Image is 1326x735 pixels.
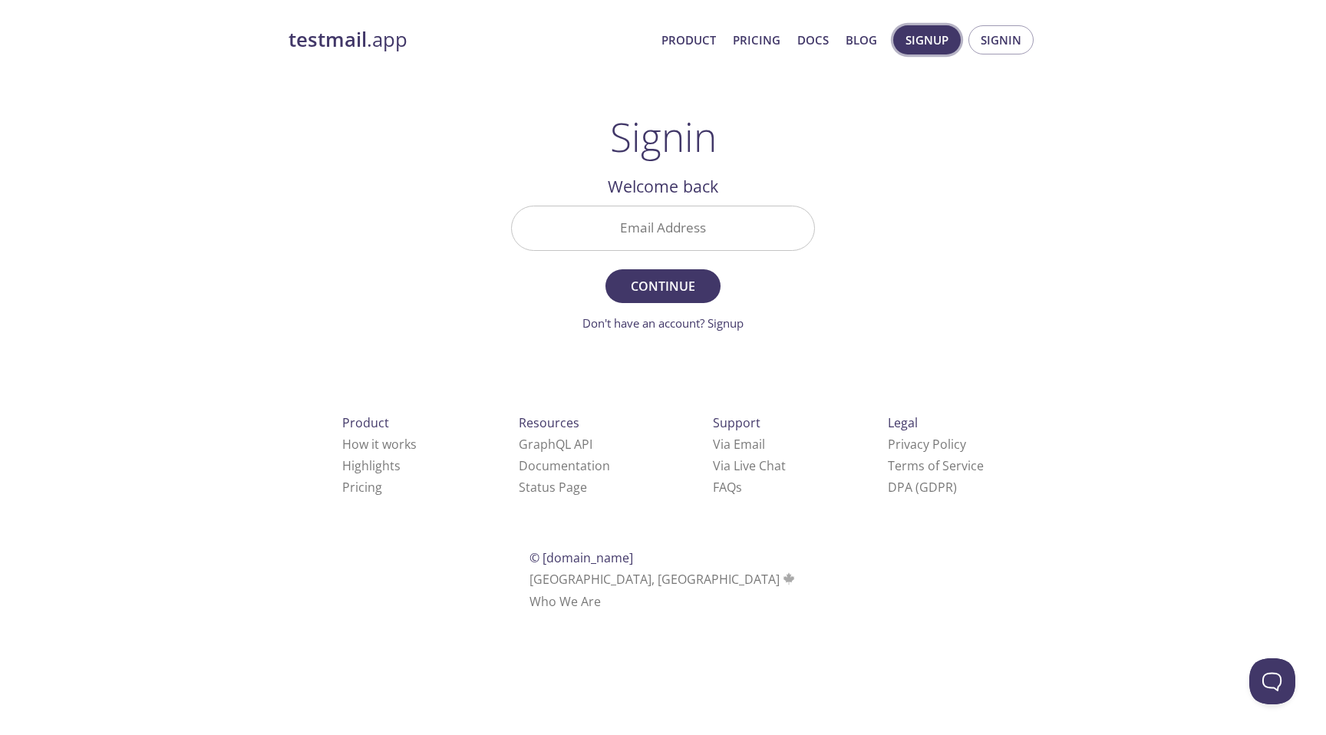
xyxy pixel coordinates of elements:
a: Terms of Service [888,457,984,474]
button: Continue [605,269,721,303]
a: How it works [342,436,417,453]
a: Documentation [519,457,610,474]
a: Via Live Chat [713,457,786,474]
a: Privacy Policy [888,436,966,453]
a: Via Email [713,436,765,453]
a: Highlights [342,457,401,474]
span: © [DOMAIN_NAME] [529,549,633,566]
span: Resources [519,414,579,431]
a: Status Page [519,479,587,496]
span: [GEOGRAPHIC_DATA], [GEOGRAPHIC_DATA] [529,571,797,588]
span: Signin [981,30,1021,50]
span: Support [713,414,760,431]
h2: Welcome back [511,173,815,199]
strong: testmail [289,26,367,53]
a: DPA (GDPR) [888,479,957,496]
span: s [736,479,742,496]
a: Product [661,30,716,50]
a: FAQ [713,479,742,496]
a: Pricing [342,479,382,496]
a: Blog [846,30,877,50]
a: Docs [797,30,829,50]
span: Legal [888,414,918,431]
span: Product [342,414,389,431]
a: Pricing [733,30,780,50]
a: Who We Are [529,593,601,610]
a: Don't have an account? Signup [582,315,744,331]
h1: Signin [610,114,717,160]
iframe: Help Scout Beacon - Open [1249,658,1295,704]
span: Signup [905,30,948,50]
button: Signin [968,25,1034,54]
button: Signup [893,25,961,54]
a: testmail.app [289,27,649,53]
a: GraphQL API [519,436,592,453]
span: Continue [622,275,704,297]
